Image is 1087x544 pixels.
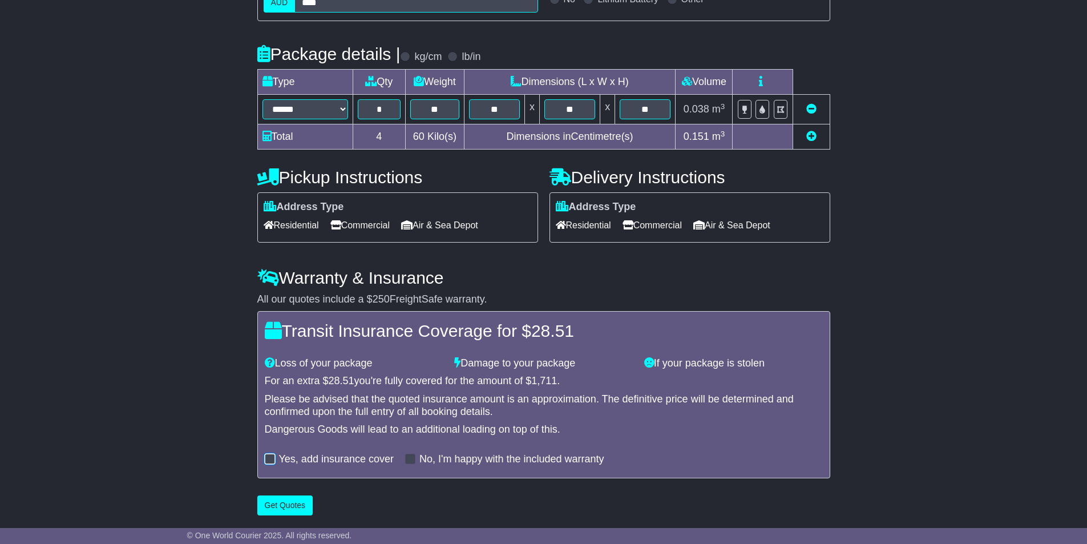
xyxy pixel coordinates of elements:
[259,357,449,370] div: Loss of your package
[265,375,823,388] div: For an extra $ you're fully covered for the amount of $ .
[531,321,574,340] span: 28.51
[419,453,604,466] label: No, I'm happy with the included warranty
[693,216,770,234] span: Air & Sea Depot
[401,216,478,234] span: Air & Sea Depot
[257,293,830,306] div: All our quotes include a $ FreightSafe warranty.
[265,321,823,340] h4: Transit Insurance Coverage for $
[406,124,464,150] td: Kilo(s)
[684,131,709,142] span: 0.151
[353,124,406,150] td: 4
[264,201,344,213] label: Address Type
[448,357,639,370] div: Damage to your package
[712,131,725,142] span: m
[257,495,313,515] button: Get Quotes
[524,95,539,124] td: x
[330,216,390,234] span: Commercial
[676,70,733,95] td: Volume
[279,453,394,466] label: Yes, add insurance cover
[257,268,830,287] h4: Warranty & Insurance
[464,124,676,150] td: Dimensions in Centimetre(s)
[373,293,390,305] span: 250
[600,95,615,124] td: x
[721,130,725,138] sup: 3
[549,168,830,187] h4: Delivery Instructions
[462,51,480,63] label: lb/in
[531,375,557,386] span: 1,711
[806,103,817,115] a: Remove this item
[556,216,611,234] span: Residential
[806,131,817,142] a: Add new item
[264,216,319,234] span: Residential
[684,103,709,115] span: 0.038
[257,168,538,187] h4: Pickup Instructions
[623,216,682,234] span: Commercial
[556,201,636,213] label: Address Type
[464,70,676,95] td: Dimensions (L x W x H)
[257,70,353,95] td: Type
[414,51,442,63] label: kg/cm
[353,70,406,95] td: Qty
[187,531,352,540] span: © One World Courier 2025. All rights reserved.
[413,131,425,142] span: 60
[265,393,823,418] div: Please be advised that the quoted insurance amount is an approximation. The definitive price will...
[712,103,725,115] span: m
[265,424,823,436] div: Dangerous Goods will lead to an additional loading on top of this.
[406,70,464,95] td: Weight
[257,45,401,63] h4: Package details |
[639,357,829,370] div: If your package is stolen
[329,375,354,386] span: 28.51
[257,124,353,150] td: Total
[721,102,725,111] sup: 3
